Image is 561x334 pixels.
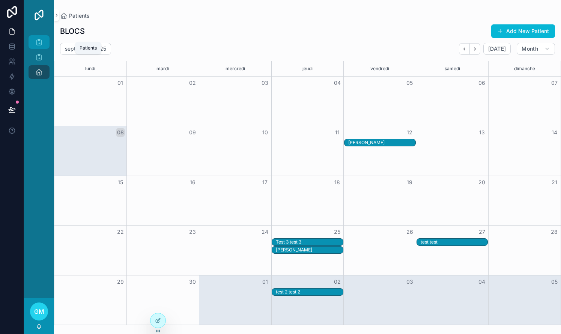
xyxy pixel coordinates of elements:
button: 04 [477,277,486,286]
button: 02 [333,277,342,286]
div: Patients [80,45,97,51]
button: 25 [333,227,342,236]
button: 14 [550,128,559,137]
div: jeudi [273,61,343,76]
button: 04 [333,78,342,87]
button: 03 [405,277,414,286]
div: scrollable content [24,30,54,89]
button: 29 [116,277,125,286]
button: [DATE] [483,43,511,55]
button: 23 [188,227,197,236]
button: 27 [477,227,486,236]
button: 26 [405,227,414,236]
div: Month View [54,61,561,325]
button: 18 [333,178,342,187]
img: App logo [33,9,45,21]
div: [PERSON_NAME] [276,247,343,253]
button: 01 [260,277,269,286]
div: vendredi [345,61,415,76]
span: Patients [69,12,90,20]
div: mardi [128,61,198,76]
button: 22 [116,227,125,236]
div: dimanche [490,61,559,76]
button: 09 [188,128,197,137]
button: Back [459,43,470,55]
div: Gorj Mihai [276,247,343,253]
div: lundi [56,61,125,76]
button: 07 [550,78,559,87]
button: Next [470,43,480,55]
button: 28 [550,227,559,236]
div: test test [421,239,488,245]
button: 02 [188,78,197,87]
button: 15 [116,178,125,187]
div: mercredi [200,61,270,76]
span: Month [522,45,538,52]
button: 05 [405,78,414,87]
div: samedi [417,61,487,76]
button: 30 [188,277,197,286]
a: Patients [60,12,90,20]
div: Mancisidor Pierre [348,139,415,146]
button: 17 [260,178,269,187]
button: 03 [260,78,269,87]
button: 06 [477,78,486,87]
button: Month [517,43,555,55]
button: 21 [550,178,559,187]
button: 13 [477,128,486,137]
h2: septembre 2025 [65,45,106,53]
button: 11 [333,128,342,137]
button: 24 [260,227,269,236]
button: 20 [477,178,486,187]
button: 16 [188,178,197,187]
button: 19 [405,178,414,187]
button: 01 [116,78,125,87]
h1: BLOCS [60,26,85,36]
button: 12 [405,128,414,137]
button: Add New Patient [491,24,555,38]
span: GM [34,307,44,316]
div: test 2 test 2 [276,289,343,295]
button: 08 [116,128,125,137]
button: 10 [260,128,269,137]
span: [DATE] [488,45,506,52]
div: Test 3 test 3 [276,239,343,245]
button: 05 [550,277,559,286]
div: [PERSON_NAME] [348,140,415,146]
